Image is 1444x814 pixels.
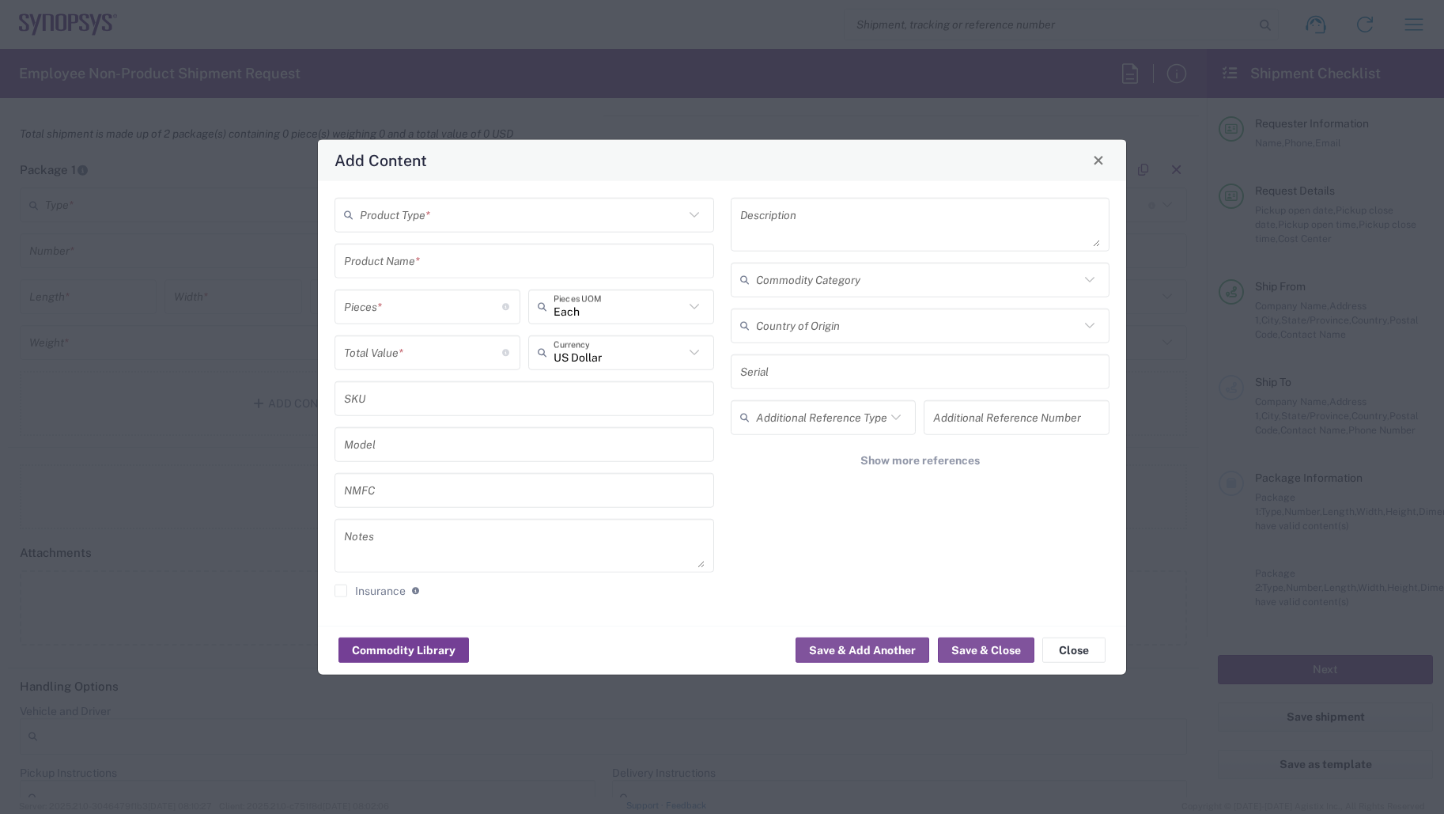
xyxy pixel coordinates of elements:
[1042,638,1106,663] button: Close
[938,638,1034,663] button: Save & Close
[335,584,406,596] label: Insurance
[796,638,929,663] button: Save & Add Another
[335,149,427,172] h4: Add Content
[338,638,469,663] button: Commodity Library
[1087,149,1109,171] button: Close
[860,452,980,468] span: Show more references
